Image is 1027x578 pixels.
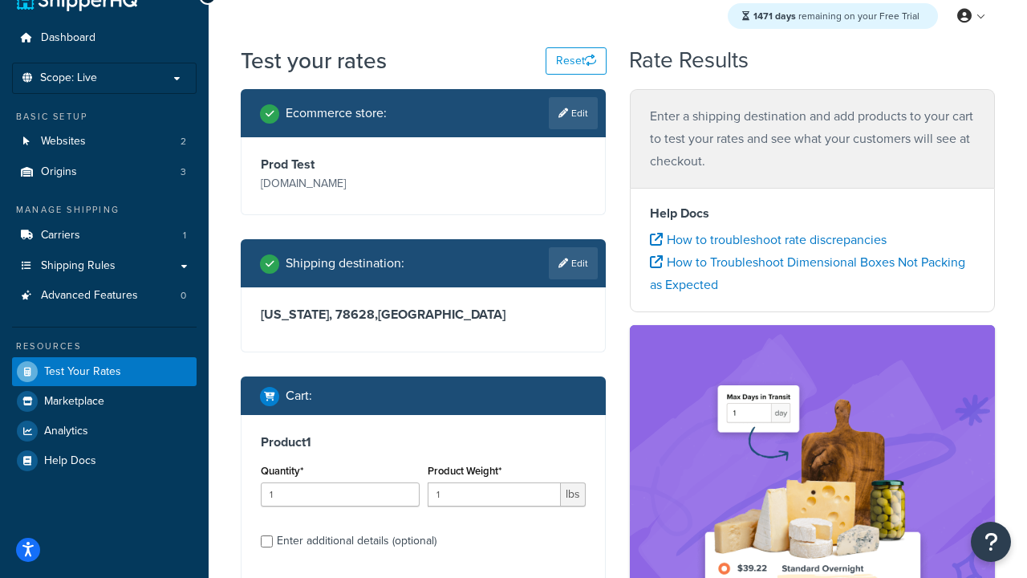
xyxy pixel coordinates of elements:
[44,365,121,379] span: Test Your Rates
[12,340,197,353] div: Resources
[753,9,796,23] strong: 1471 days
[12,127,197,157] li: Websites
[261,434,586,450] h3: Product 1
[12,281,197,311] li: Advanced Features
[41,165,77,179] span: Origins
[261,535,273,547] input: Enter additional details (optional)
[41,135,86,149] span: Websites
[12,281,197,311] a: Advanced Features0
[428,465,501,477] label: Product Weight*
[286,106,387,120] h2: Ecommerce store :
[181,289,186,303] span: 0
[286,389,312,403] h2: Cart :
[650,253,965,294] a: How to Troubleshoot Dimensional Boxes Not Packing as Expected
[41,31,95,45] span: Dashboard
[629,48,749,73] h2: Rate Results
[12,221,197,250] a: Carriers1
[44,454,96,468] span: Help Docs
[549,97,598,129] a: Edit
[546,47,607,75] button: Reset
[12,157,197,187] a: Origins3
[12,157,197,187] li: Origins
[44,425,88,438] span: Analytics
[183,229,186,242] span: 1
[261,157,420,173] h3: Prod Test
[12,23,197,53] a: Dashboard
[44,395,104,409] span: Marketplace
[12,387,197,416] a: Marketplace
[241,45,387,76] h1: Test your rates
[261,307,586,323] h3: [US_STATE], 78628 , [GEOGRAPHIC_DATA]
[971,522,1011,562] button: Open Resource Center
[428,482,562,507] input: 0.00
[12,357,197,386] a: Test Your Rates
[261,173,420,195] p: [DOMAIN_NAME]
[650,230,887,249] a: How to troubleshoot rate discrepancies
[41,229,80,242] span: Carriers
[277,530,436,552] div: Enter additional details (optional)
[41,259,116,273] span: Shipping Rules
[549,247,598,279] a: Edit
[753,9,919,23] span: remaining on your Free Trial
[12,417,197,446] a: Analytics
[650,105,975,173] p: Enter a shipping destination and add products to your cart to test your rates and see what your c...
[12,203,197,217] div: Manage Shipping
[286,256,404,271] h2: Shipping destination :
[40,71,97,85] span: Scope: Live
[12,110,197,124] div: Basic Setup
[12,251,197,281] a: Shipping Rules
[12,127,197,157] a: Websites2
[12,221,197,250] li: Carriers
[561,482,586,507] span: lbs
[181,165,186,179] span: 3
[261,465,303,477] label: Quantity*
[261,482,420,507] input: 0
[181,135,186,149] span: 2
[41,289,138,303] span: Advanced Features
[650,204,975,223] h4: Help Docs
[12,446,197,475] a: Help Docs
